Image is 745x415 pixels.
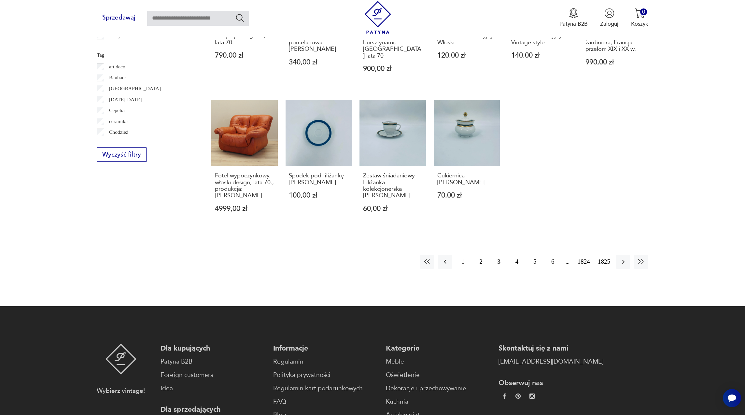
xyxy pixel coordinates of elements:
[559,20,588,28] p: Patyna B2B
[289,33,348,52] h3: Bombonierka porcelanowa [PERSON_NAME]
[97,386,145,396] p: Wybierz vintage!
[109,128,128,136] p: Chodzież
[546,255,560,269] button: 6
[109,84,161,93] p: [GEOGRAPHIC_DATA]
[499,378,603,388] p: Obserwuj nas
[235,13,245,22] button: Szukaj
[631,20,648,28] p: Koszyk
[363,65,422,72] p: 900,00 zł
[437,192,497,199] p: 70,00 zł
[97,11,141,25] button: Sprzedawaj
[363,33,422,59] h3: Bransoletka z bursztynami, [GEOGRAPHIC_DATA] lata 70
[386,344,491,353] p: Kategorie
[273,397,378,407] a: FAQ
[109,62,125,71] p: art deco
[359,100,426,227] a: Zestaw śniadaniowy Filiżanka kolekcjonerska Seltmann Weiden AnnabellZestaw śniadaniowy Filiżanka ...
[386,370,491,380] a: Oświetlenie
[437,33,497,46] h3: Dzbanek dekoracyjny Włoski
[437,52,497,59] p: 120,00 zł
[635,8,645,18] img: Ikona koszyka
[575,255,592,269] button: 1824
[604,8,614,18] img: Ikonka użytkownika
[492,255,506,269] button: 3
[289,173,348,186] h3: Spodek pod filiżankę [PERSON_NAME]
[161,344,265,353] p: Dla kupujących
[215,52,274,59] p: 790,00 zł
[559,8,588,28] a: Ikona medaluPatyna B2B
[559,8,588,28] button: Patyna B2B
[631,8,648,28] button: 0Koszyk
[386,357,491,367] a: Meble
[600,8,618,28] button: Zaloguj
[511,52,570,59] p: 140,00 zł
[215,173,274,199] h3: Fotel wypoczynkowy, włoski design, lata 70., produkcja: [PERSON_NAME]
[161,384,265,393] a: Idea
[109,117,128,126] p: ceramika
[211,100,278,227] a: Fotel wypoczynkowy, włoski design, lata 70., produkcja: PelleRossiFotel wypoczynkowy, włoski desi...
[289,59,348,66] p: 340,00 zł
[109,106,125,115] p: Cepelia
[289,192,348,199] p: 100,00 zł
[515,394,521,399] img: 37d27d81a828e637adc9f9cb2e3d3a8a.webp
[97,147,146,162] button: Wyczyść filtry
[529,394,535,399] img: c2fd9cf7f39615d9d6839a72ae8e59e5.webp
[273,370,378,380] a: Polityka prywatności
[105,344,136,374] img: Patyna - sklep z meblami i dekoracjami vintage
[97,51,192,59] p: Tag
[386,397,491,407] a: Kuchnia
[361,1,394,34] img: Patyna - sklep z meblami i dekoracjami vintage
[109,139,128,147] p: Ćmielów
[585,33,645,52] h3: Miniaturowa żardiniera, Francja przełom XIX i XX w.
[161,357,265,367] a: Patyna B2B
[499,357,603,367] a: [EMAIL_ADDRESS][DOMAIN_NAME]
[499,344,603,353] p: Skontaktuj się z nami
[569,8,579,18] img: Ikona medalu
[363,173,422,199] h3: Zestaw śniadaniowy Filiżanka kolekcjonerska [PERSON_NAME]
[273,344,378,353] p: Informacje
[161,370,265,380] a: Foreign customers
[273,384,378,393] a: Regulamin kart podarunkowych
[97,16,141,21] a: Sprzedawaj
[456,255,470,269] button: 1
[273,357,378,367] a: Regulamin
[109,95,142,104] p: [DATE][DATE]
[215,205,274,212] p: 4999,00 zł
[474,255,488,269] button: 2
[723,389,741,407] iframe: Smartsupp widget button
[596,255,612,269] button: 1825
[286,100,352,227] a: Spodek pod filiżankę RosenthalSpodek pod filiżankę [PERSON_NAME]100,00 zł
[109,73,127,82] p: Bauhaus
[437,173,497,186] h3: Cukiernica [PERSON_NAME]
[215,33,274,46] h3: Lampa podłogowa, lata 70.
[511,33,570,46] h3: Wazon dekoracyjny Vintage style
[640,8,647,15] div: 0
[528,255,542,269] button: 5
[161,405,265,414] p: Dla sprzedających
[510,255,524,269] button: 4
[502,394,507,399] img: da9060093f698e4c3cedc1453eec5031.webp
[585,59,645,66] p: 990,00 zł
[386,384,491,393] a: Dekoracje i przechowywanie
[600,20,618,28] p: Zaloguj
[363,205,422,212] p: 60,00 zł
[434,100,500,227] a: Cukiernica Seltmann Weiden AnnabellCukiernica [PERSON_NAME]70,00 zł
